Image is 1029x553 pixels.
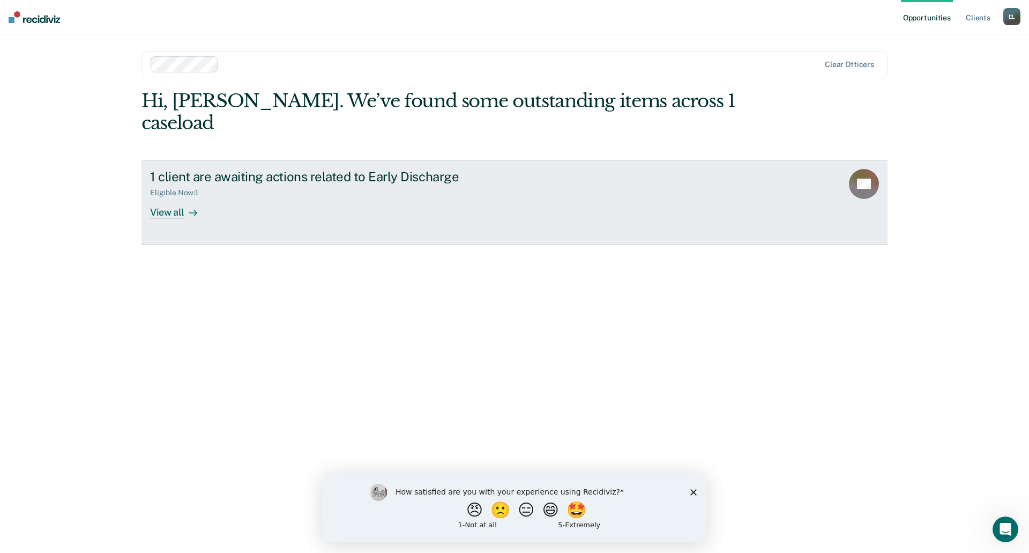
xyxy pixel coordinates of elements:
a: 1 client are awaiting actions related to Early DischargeEligible Now:1View all [141,160,888,245]
div: View all [150,197,210,218]
div: Clear officers [825,60,874,69]
iframe: Survey by Kim from Recidiviz [323,473,706,542]
div: Hi, [PERSON_NAME]. We’ve found some outstanding items across 1 caseload [141,90,739,134]
div: 1 client are awaiting actions related to Early Discharge [150,169,526,185]
div: E L [1003,8,1020,25]
div: Eligible Now : 1 [150,188,207,197]
button: EL [1003,8,1020,25]
img: Recidiviz [9,11,60,23]
iframe: Intercom live chat [993,517,1018,542]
